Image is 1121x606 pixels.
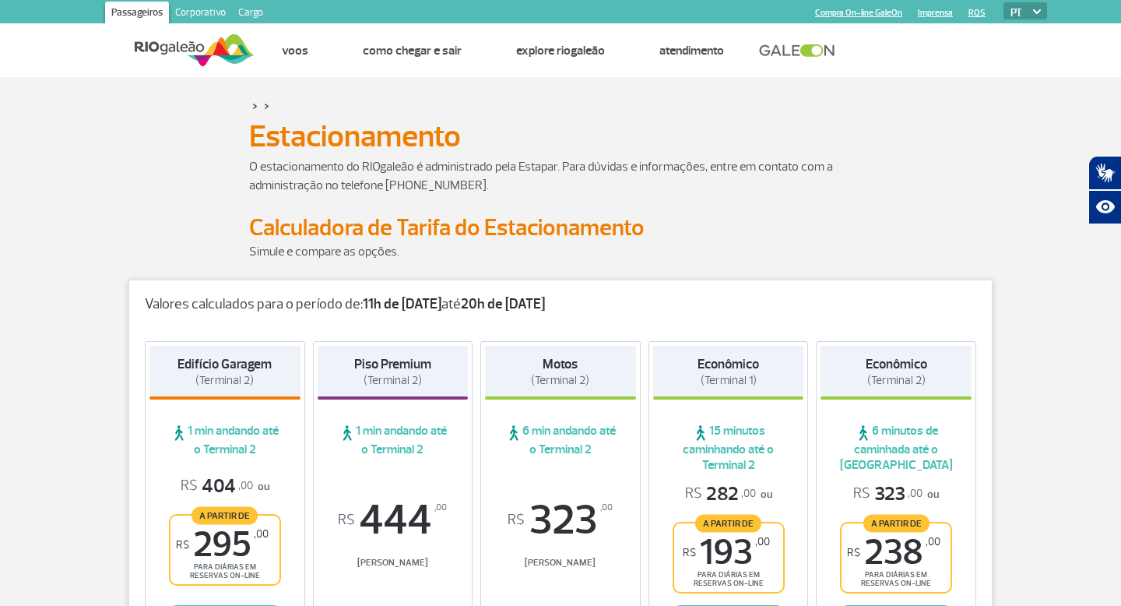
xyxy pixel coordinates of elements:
[461,295,545,313] strong: 20h de [DATE]
[821,423,972,473] span: 6 minutos de caminhada até o [GEOGRAPHIC_DATA]
[249,157,872,195] p: O estacionamento do RIOgaleão é administrado pela Estapar. Para dúvidas e informações, entre em c...
[354,356,431,372] strong: Piso Premium
[600,499,613,516] sup: ,00
[318,499,469,541] span: 444
[855,570,937,588] span: para diárias em reservas on-line
[543,356,578,372] strong: Motos
[249,213,872,242] h2: Calculadora de Tarifa do Estacionamento
[698,356,759,372] strong: Econômico
[485,499,636,541] span: 323
[968,8,986,18] a: RQS
[184,562,266,580] span: para diárias em reservas on-line
[685,482,772,506] p: ou
[145,296,976,313] p: Valores calculados para o período de: até
[149,423,300,457] span: 1 min andando até o Terminal 2
[318,557,469,569] span: [PERSON_NAME]
[847,535,940,570] span: 238
[195,373,254,388] span: (Terminal 2)
[508,512,525,529] sup: R$
[516,43,605,58] a: Explore RIOgaleão
[181,474,269,499] p: ou
[531,373,589,388] span: (Terminal 2)
[815,8,902,18] a: Compra On-line GaleOn
[653,423,804,473] span: 15 minutos caminhando até o Terminal 2
[926,535,940,548] sup: ,00
[485,557,636,569] span: [PERSON_NAME]
[683,546,696,559] sup: R$
[105,2,169,26] a: Passageiros
[254,527,269,541] sup: ,00
[863,514,929,532] span: A partir de
[687,570,770,588] span: para diárias em reservas on-line
[434,499,447,516] sup: ,00
[755,535,770,548] sup: ,00
[338,512,355,529] sup: R$
[363,43,462,58] a: Como chegar e sair
[683,535,770,570] span: 193
[1088,190,1121,224] button: Abrir recursos assistivos.
[701,373,757,388] span: (Terminal 1)
[867,373,926,388] span: (Terminal 2)
[363,295,441,313] strong: 11h de [DATE]
[685,482,756,506] span: 282
[282,43,308,58] a: Voos
[853,482,939,506] p: ou
[181,474,253,499] span: 404
[177,356,272,372] strong: Edifício Garagem
[232,2,269,26] a: Cargo
[249,123,872,150] h1: Estacionamento
[192,506,258,524] span: A partir de
[264,97,269,115] a: >
[1088,156,1121,190] button: Abrir tradutor de língua de sinais.
[249,242,872,261] p: Simule e compare as opções.
[918,8,953,18] a: Imprensa
[169,2,232,26] a: Corporativo
[1088,156,1121,224] div: Plugin de acessibilidade da Hand Talk.
[485,423,636,457] span: 6 min andando até o Terminal 2
[364,373,422,388] span: (Terminal 2)
[847,546,860,559] sup: R$
[695,514,761,532] span: A partir de
[252,97,258,115] a: >
[176,538,189,551] sup: R$
[176,527,269,562] span: 295
[866,356,927,372] strong: Econômico
[853,482,922,506] span: 323
[659,43,724,58] a: Atendimento
[318,423,469,457] span: 1 min andando até o Terminal 2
